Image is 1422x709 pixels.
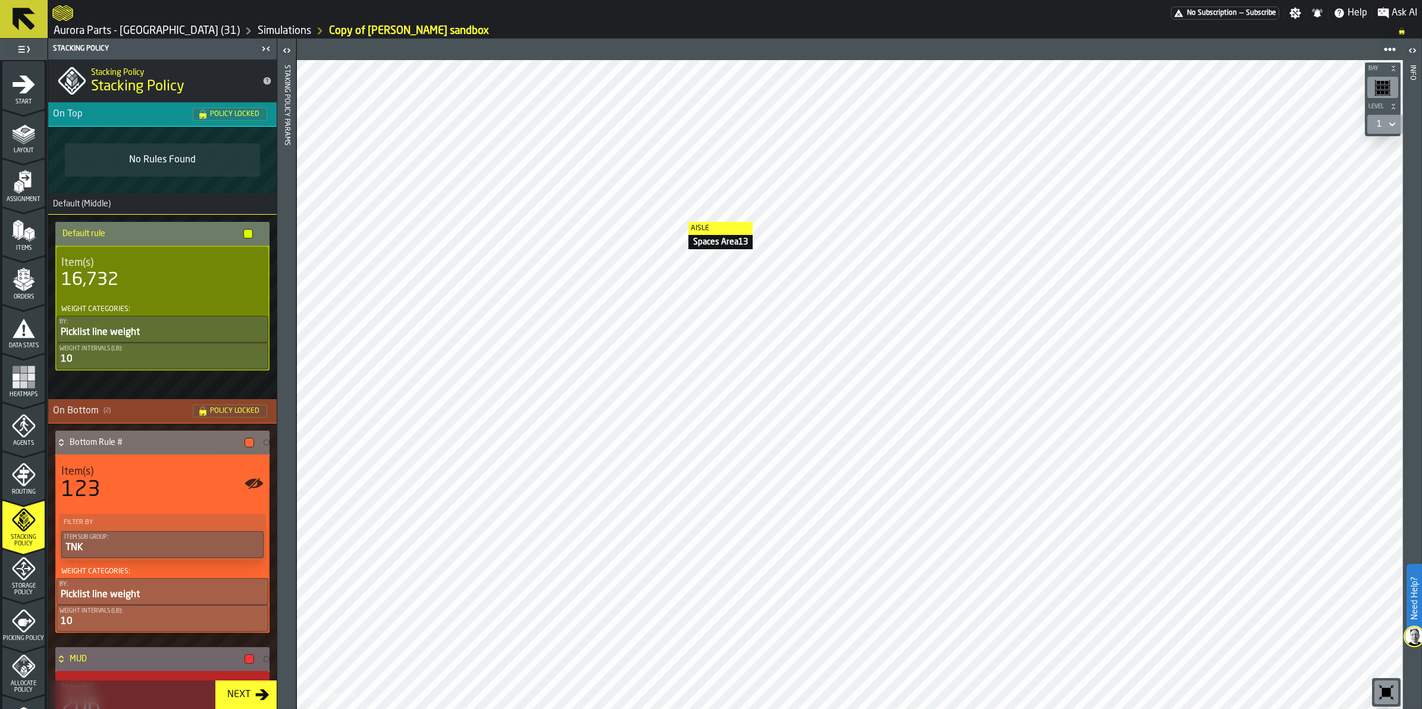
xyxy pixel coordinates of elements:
div: MUD [55,647,259,671]
div: Item Sub Group: [64,534,261,541]
h2: Sub Title [91,65,253,77]
div: 16,732 [61,269,118,291]
li: menu Layout [2,110,45,158]
div: Staking Policy Params [283,62,291,706]
label: button-toggle-Open [1404,41,1421,62]
h3: title-section-[object Object] [48,399,277,423]
label: button-toggle-Toggle Full Menu [2,41,45,58]
span: Items [2,245,45,252]
label: button-toggle-Settings [1285,7,1306,19]
button: button-Next [215,680,277,709]
button: Weight Intervals (lb):10 [57,343,268,369]
div: Bottom Rule # [55,431,259,454]
li: menu Agents [2,403,45,450]
li: menu Start [2,61,45,109]
div: stat-Item(s) [57,456,268,512]
span: Layout [2,148,45,154]
header: Stacking Policy [48,39,277,59]
h4: Bottom Rule # [70,438,240,447]
div: DropdownMenuValue-1 [1372,117,1398,131]
div: status-Policy Locked [193,108,267,121]
div: 10 [59,614,265,629]
div: Title [61,256,264,269]
div: Menu Subscription [1171,7,1279,20]
label: button-toggle-Notifications [1307,7,1328,19]
button: By:Picklist line weight [57,578,268,605]
label: button-toggle-Show on Map [245,456,264,512]
div: Weight Intervals (lb): [59,608,265,614]
span: Allocate Policy [2,680,45,694]
span: Stacking Policy [2,534,45,547]
div: Spaces Area13 [688,235,753,249]
span: Item(s) [61,465,93,478]
div: Info [1408,62,1417,706]
span: Subscribe [1246,9,1276,17]
span: Start [2,99,45,105]
span: Bay [1366,65,1387,72]
span: Routing [2,489,45,495]
div: PolicyFilterItem-Weight Intervals (lb) [57,605,268,632]
li: menu Data Stats [2,305,45,353]
div: Stacking Policy [51,45,258,53]
span: Policy Locked [210,407,259,415]
div: On Top [53,107,193,121]
div: Weight Categories: [61,305,130,313]
div: By: [59,581,265,588]
h4: Default rule [62,229,239,239]
span: Policy Locked [210,111,259,118]
span: ( 2 ) [104,407,111,415]
div: PolicyFilterItem-Item Sub Group [61,531,264,558]
li: menu Picking Policy [2,598,45,645]
div: status-Policy Locked [193,404,267,418]
span: Default (Middle) [48,199,111,209]
li: menu Stacking Policy [2,500,45,548]
button: Item Sub Group:TNK [61,531,264,558]
div: PolicyFilterItem-Weight Intervals (lb) [57,343,268,369]
button: button- [1365,62,1401,74]
button: button- [1365,101,1401,112]
span: No Subscription [1187,9,1237,17]
a: logo-header [299,683,367,707]
div: DropdownMenuValue-1 [1377,120,1382,129]
div: TNK [64,541,261,555]
h4: MUD [70,654,240,664]
a: link-to-/wh/i/aa2e4adb-2cd5-4688-aa4a-ec82bcf75d46/simulations/1a9bd223-34d0-4a06-b930-ea1927a68931 [329,24,489,37]
div: Picklist line weight [59,588,265,602]
button: Weight Intervals (lb):10 [57,605,268,632]
header: Staking Policy Params [277,39,296,709]
span: Assignment [2,196,45,203]
div: Default rule [55,222,265,246]
div: PolicyFilterItem-By [57,578,268,605]
span: Agents [2,440,45,447]
div: Title [61,465,264,478]
label: button-toggle-Close me [258,42,274,56]
div: button-toolbar-undefined [1372,678,1401,707]
div: button-toolbar-undefined [1365,74,1401,101]
button: By:Picklist line weight [57,316,268,343]
a: link-to-/wh/i/aa2e4adb-2cd5-4688-aa4a-ec82bcf75d46 [54,24,240,37]
h3: title-section-Default (Middle) [48,193,277,215]
div: PolicyFilterItem-By [57,316,268,343]
li: menu Assignment [2,159,45,206]
label: button-toggle-Ask AI [1373,6,1422,20]
a: link-to-/wh/i/aa2e4adb-2cd5-4688-aa4a-ec82bcf75d46 [258,24,311,37]
header: Info [1403,39,1421,709]
span: Stacking Policy [91,77,184,96]
div: Next [223,688,255,702]
li: menu Orders [2,256,45,304]
label: Aisle [688,222,753,235]
div: stat-Item(s) [57,247,268,300]
div: On Bottom [53,404,193,418]
span: Ask AI [1392,6,1417,20]
div: Weight Categories: [61,567,130,576]
li: menu Heatmaps [2,354,45,401]
li: menu Routing [2,451,45,499]
div: Weight Intervals (lb): [59,346,265,352]
span: Level [1366,103,1387,110]
div: 123 [61,478,101,502]
span: Orders [2,294,45,300]
span: Data Stats [2,343,45,349]
div: 10 [59,352,265,366]
a: link-to-/wh/i/aa2e4adb-2cd5-4688-aa4a-ec82bcf75d46/pricing/ [1171,7,1279,20]
svg: Reset zoom and position [1377,683,1396,702]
